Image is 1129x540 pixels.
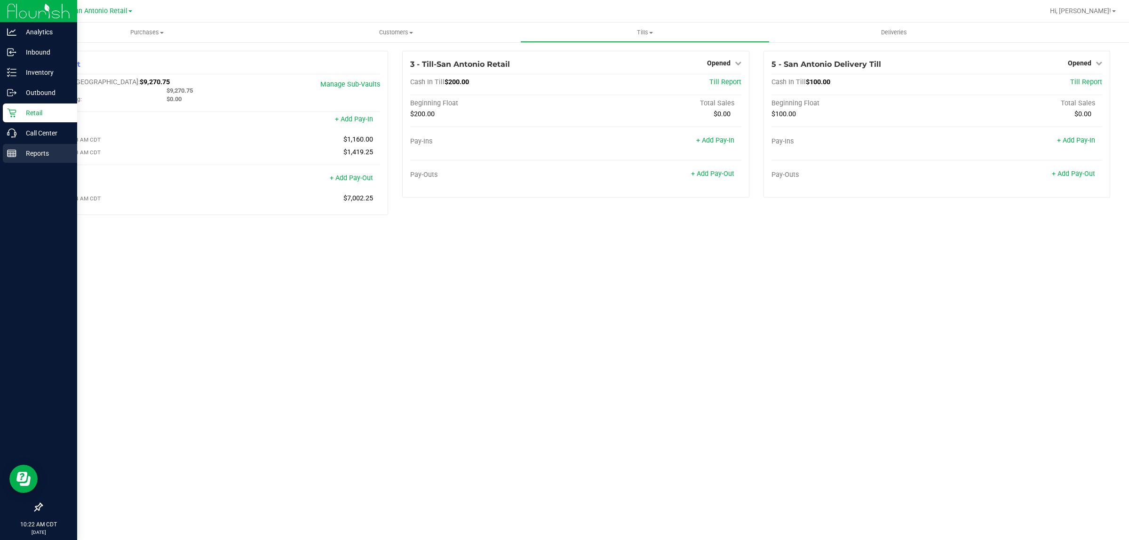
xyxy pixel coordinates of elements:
span: Cash In [GEOGRAPHIC_DATA]: [49,78,140,86]
span: TX San Antonio Retail [60,7,127,15]
span: 5 - San Antonio Delivery Till [771,60,881,69]
span: $0.00 [167,95,182,103]
a: + Add Pay-In [1057,136,1095,144]
a: + Add Pay-Out [330,174,373,182]
p: Retail [16,107,73,119]
span: Customers [272,28,520,37]
span: Opened [707,59,731,67]
inline-svg: Inventory [7,68,16,77]
inline-svg: Analytics [7,27,16,37]
p: Analytics [16,26,73,38]
a: Tills [520,23,769,42]
div: Pay-Outs [410,171,576,179]
p: 10:22 AM CDT [4,520,73,529]
div: Pay-Outs [771,171,937,179]
span: $9,270.75 [140,78,170,86]
span: $200.00 [445,78,469,86]
div: Pay-Outs [49,175,215,183]
span: $7,002.25 [343,194,373,202]
span: $200.00 [410,110,435,118]
a: Manage Sub-Vaults [320,80,380,88]
a: + Add Pay-Out [1052,170,1095,178]
span: $9,270.75 [167,87,193,94]
p: [DATE] [4,529,73,536]
span: Purchases [23,28,271,37]
p: Outbound [16,87,73,98]
inline-svg: Inbound [7,48,16,57]
span: Cash In Till [771,78,806,86]
a: + Add Pay-Out [691,170,734,178]
a: Purchases [23,23,271,42]
div: Total Sales [576,99,741,108]
a: + Add Pay-In [696,136,734,144]
inline-svg: Retail [7,108,16,118]
div: Total Sales [937,99,1102,108]
span: Deliveries [868,28,920,37]
span: $1,160.00 [343,135,373,143]
p: Inventory [16,67,73,78]
a: + Add Pay-In [335,115,373,123]
span: $0.00 [1074,110,1091,118]
p: Reports [16,148,73,159]
span: Opened [1068,59,1091,67]
a: Till Report [1070,78,1102,86]
div: Beginning Float [771,99,937,108]
p: Call Center [16,127,73,139]
span: $0.00 [714,110,731,118]
span: $1,419.25 [343,148,373,156]
inline-svg: Call Center [7,128,16,138]
span: Hi, [PERSON_NAME]! [1050,7,1111,15]
span: $100.00 [806,78,830,86]
div: Pay-Ins [771,137,937,146]
inline-svg: Outbound [7,88,16,97]
span: Tills [521,28,769,37]
span: Cash In Till [410,78,445,86]
p: Inbound [16,47,73,58]
span: $100.00 [771,110,796,118]
a: Deliveries [770,23,1018,42]
a: Customers [271,23,520,42]
span: 3 - Till-San Antonio Retail [410,60,510,69]
div: Pay-Ins [410,137,576,146]
div: Pay-Ins [49,116,215,125]
iframe: Resource center [9,465,38,493]
div: Beginning Float [410,99,576,108]
inline-svg: Reports [7,149,16,158]
a: Till Report [709,78,741,86]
